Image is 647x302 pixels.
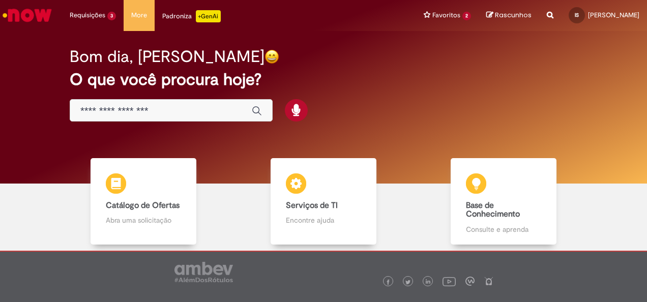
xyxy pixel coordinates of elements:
[414,158,594,245] a: Base de Conhecimento Consulte e aprenda
[386,280,391,285] img: logo_footer_facebook.png
[466,224,541,234] p: Consulte e aprenda
[233,158,414,245] a: Serviços de TI Encontre ajuda
[432,10,460,20] span: Favoritos
[70,48,264,66] h2: Bom dia, [PERSON_NAME]
[106,215,181,225] p: Abra uma solicitação
[286,215,361,225] p: Encontre ajuda
[196,10,221,22] p: +GenAi
[286,200,338,210] b: Serviços de TI
[486,11,532,20] a: Rascunhos
[588,11,639,19] span: [PERSON_NAME]
[462,12,471,20] span: 2
[484,277,493,286] img: logo_footer_naosei.png
[264,49,279,64] img: happy-face.png
[106,200,180,210] b: Catálogo de Ofertas
[405,280,410,285] img: logo_footer_twitter.png
[465,277,475,286] img: logo_footer_workplace.png
[1,5,53,25] img: ServiceNow
[131,10,147,20] span: More
[70,71,577,88] h2: O que você procura hoje?
[426,279,431,285] img: logo_footer_linkedin.png
[107,12,116,20] span: 3
[466,200,520,220] b: Base de Conhecimento
[575,12,579,18] span: IS
[70,10,105,20] span: Requisições
[174,262,233,282] img: logo_footer_ambev_rotulo_gray.png
[162,10,221,22] div: Padroniza
[53,158,233,245] a: Catálogo de Ofertas Abra uma solicitação
[443,275,456,288] img: logo_footer_youtube.png
[495,10,532,20] span: Rascunhos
